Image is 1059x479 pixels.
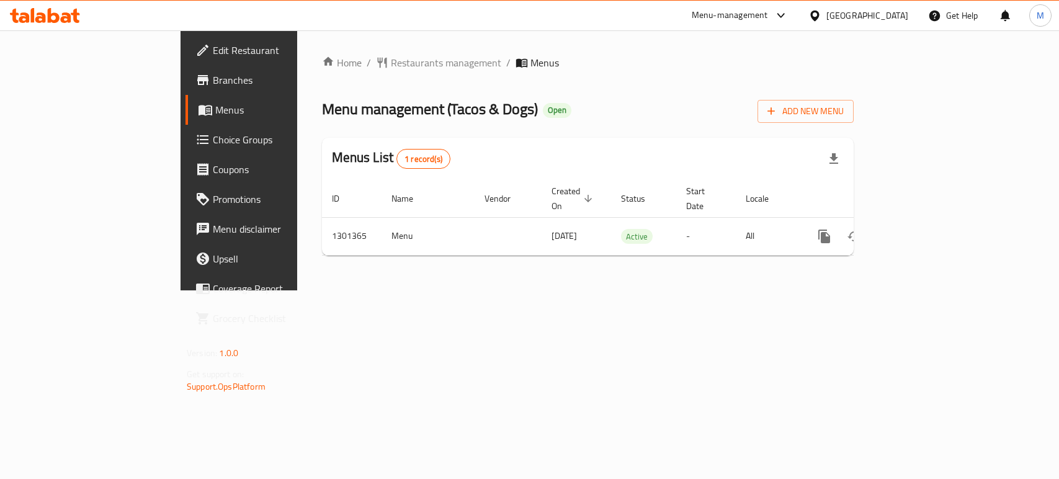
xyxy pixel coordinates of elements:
li: / [506,55,511,70]
span: Menu management ( Tacos & Dogs ) [322,95,538,123]
div: [GEOGRAPHIC_DATA] [826,9,908,22]
span: Promotions [213,192,347,207]
span: Coupons [213,162,347,177]
span: Branches [213,73,347,87]
a: Branches [185,65,357,95]
div: Total records count [396,149,450,169]
span: Coverage Report [213,281,347,296]
span: 1 record(s) [397,153,450,165]
li: / [367,55,371,70]
a: Choice Groups [185,125,357,154]
button: Change Status [839,222,869,251]
span: Active [621,230,653,244]
span: Locale [746,191,785,206]
a: Coupons [185,154,357,184]
span: Vendor [485,191,527,206]
a: Restaurants management [376,55,501,70]
a: Support.OpsPlatform [187,378,266,395]
button: more [810,222,839,251]
span: Created On [552,184,596,213]
th: Actions [800,180,939,218]
span: 1.0.0 [219,345,238,361]
span: Status [621,191,661,206]
span: Get support on: [187,366,244,382]
span: M [1037,9,1044,22]
a: Menus [185,95,357,125]
span: Start Date [686,184,721,213]
span: Name [391,191,429,206]
span: Choice Groups [213,132,347,147]
span: Version: [187,345,217,361]
span: Menus [530,55,559,70]
span: Upsell [213,251,347,266]
a: Upsell [185,244,357,274]
table: enhanced table [322,180,939,256]
span: [DATE] [552,228,577,244]
span: Menu disclaimer [213,222,347,236]
span: Add New Menu [767,104,844,119]
td: - [676,217,736,255]
a: Grocery Checklist [185,303,357,333]
button: Add New Menu [757,100,854,123]
a: Menu disclaimer [185,214,357,244]
div: Open [543,103,571,118]
span: Edit Restaurant [213,43,347,58]
td: All [736,217,800,255]
a: Coverage Report [185,274,357,303]
td: Menu [382,217,475,255]
a: Promotions [185,184,357,214]
div: Menu-management [692,8,768,23]
span: Restaurants management [391,55,501,70]
div: Active [621,229,653,244]
nav: breadcrumb [322,55,854,70]
span: Grocery Checklist [213,311,347,326]
span: ID [332,191,355,206]
div: Export file [819,144,849,174]
a: Edit Restaurant [185,35,357,65]
span: Open [543,105,571,115]
span: Menus [215,102,347,117]
h2: Menus List [332,148,450,169]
